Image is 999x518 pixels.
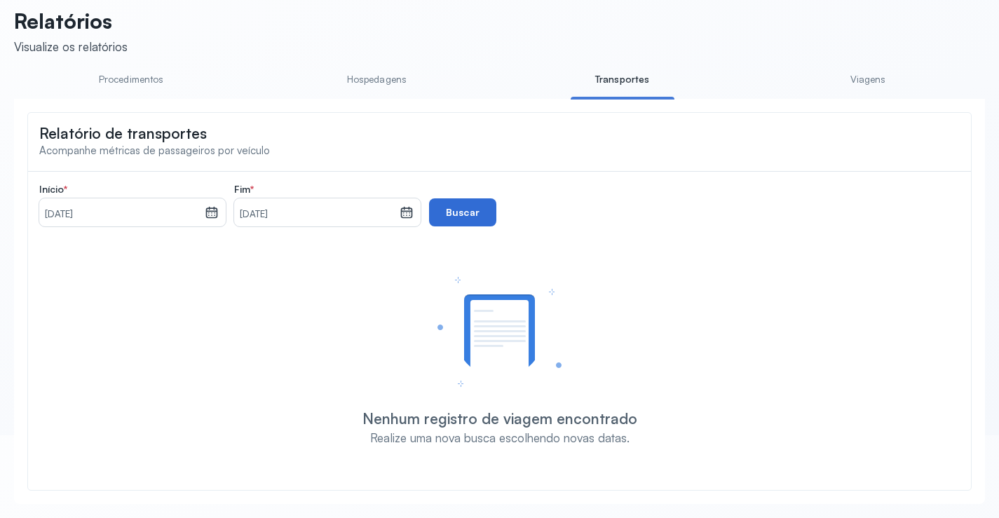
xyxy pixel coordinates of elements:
span: Fim [234,183,254,196]
small: [DATE] [45,207,199,221]
div: Visualize os relatórios [14,39,128,54]
span: Acompanhe métricas de passageiros por veículo [39,144,270,157]
a: Procedimentos [79,68,183,91]
a: Viagens [816,68,920,91]
small: [DATE] [240,207,394,221]
a: Hospedagens [325,68,428,91]
div: Realize uma nova busca escolhendo novas datas. [370,430,630,445]
span: Relatório de transportes [39,124,207,142]
span: Início [39,183,67,196]
p: Relatórios [14,8,128,34]
img: Ilustração de uma lista vazia indicando que não foram encontradas informações para os critérios f... [437,277,562,387]
a: Transportes [571,68,674,91]
button: Buscar [429,198,496,226]
div: Nenhum registro de viagem encontrado [362,409,637,428]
